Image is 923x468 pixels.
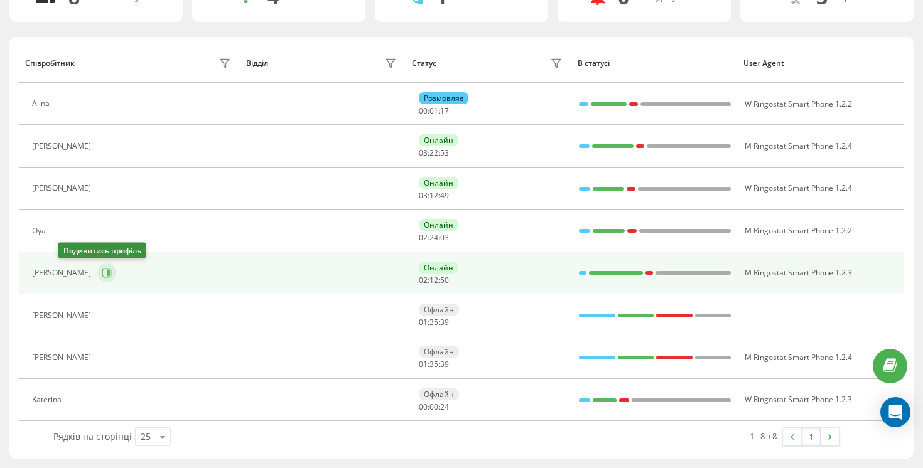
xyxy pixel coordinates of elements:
[429,275,438,285] span: 12
[419,403,449,412] div: : :
[32,184,94,193] div: [PERSON_NAME]
[745,394,852,405] span: W Ringostat Smart Phone 1.2.3
[429,105,438,116] span: 01
[429,359,438,370] span: 35
[440,359,449,370] span: 39
[419,388,459,400] div: Офлайн
[419,232,428,243] span: 02
[745,267,852,278] span: M Ringostat Smart Phone 1.2.3
[419,275,428,285] span: 02
[32,311,94,320] div: [PERSON_NAME]
[429,190,438,201] span: 12
[440,317,449,327] span: 39
[440,275,449,285] span: 50
[419,317,428,327] span: 01
[440,190,449,201] span: 49
[32,142,94,151] div: [PERSON_NAME]
[419,318,449,327] div: : :
[53,430,132,442] span: Рядків на сторінці
[32,353,94,362] div: [PERSON_NAME]
[25,59,75,68] div: Співробітник
[419,276,449,285] div: : :
[419,177,458,189] div: Онлайн
[419,149,449,157] div: : :
[419,262,458,274] div: Онлайн
[745,141,852,151] span: M Ringostat Smart Phone 1.2.4
[419,233,449,242] div: : :
[419,190,428,201] span: 03
[419,134,458,146] div: Онлайн
[743,59,897,68] div: User Agent
[429,402,438,412] span: 00
[429,232,438,243] span: 24
[429,317,438,327] span: 35
[419,191,449,200] div: : :
[745,183,852,193] span: W Ringostat Smart Phone 1.2.4
[745,98,852,109] span: W Ringostat Smart Phone 1.2.2
[440,105,449,116] span: 17
[419,359,428,370] span: 01
[419,304,459,316] div: Офлайн
[745,352,852,363] span: M Ringostat Smart Phone 1.2.4
[419,346,459,358] div: Офлайн
[440,232,449,243] span: 03
[58,243,146,258] div: Подивитись профіль
[880,397,910,427] div: Open Intercom Messenger
[745,225,852,236] span: M Ringostat Smart Phone 1.2.2
[429,147,438,158] span: 22
[440,402,449,412] span: 24
[419,219,458,231] div: Онлайн
[419,147,428,158] span: 03
[419,360,449,369] div: : :
[419,107,449,115] div: : :
[246,59,268,68] div: Відділ
[802,428,821,445] a: 1
[419,105,428,116] span: 00
[419,402,428,412] span: 00
[412,59,436,68] div: Статус
[419,92,468,104] div: Розмовляє
[32,99,53,108] div: Alina
[750,430,777,442] div: 1 - 8 з 8
[578,59,731,68] div: В статусі
[32,269,94,277] div: [PERSON_NAME]
[440,147,449,158] span: 53
[141,430,151,443] div: 25
[32,226,49,235] div: Oya
[32,395,65,404] div: Katerina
